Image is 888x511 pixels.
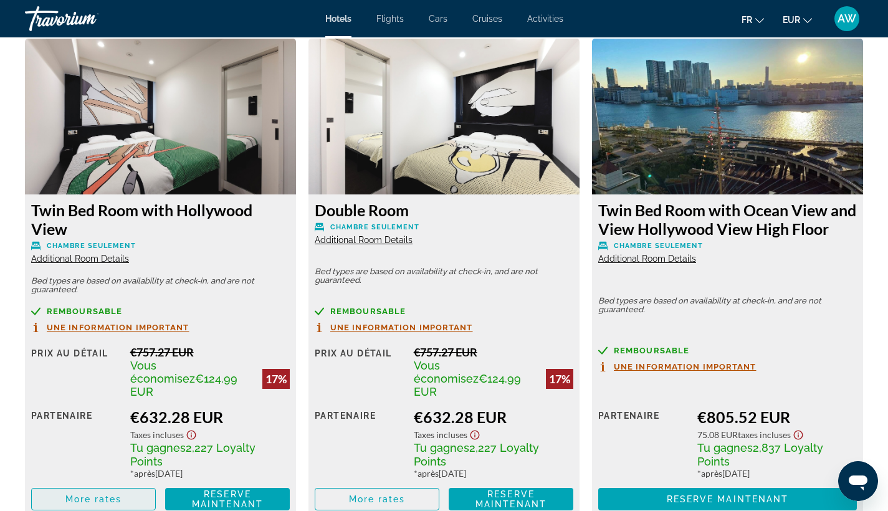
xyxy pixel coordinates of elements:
span: 2,227 Loyalty Points [130,441,255,468]
span: Une information important [330,323,473,332]
span: Une information important [614,363,757,371]
div: 17% [546,369,573,389]
span: Remboursable [47,307,122,315]
span: fr [742,15,752,25]
button: Show Taxes and Fees disclaimer [467,426,482,441]
div: * [DATE] [697,468,857,479]
span: 2,837 Loyalty Points [697,441,823,468]
p: Bed types are based on availability at check-in, and are not guaranteed. [31,277,290,294]
div: €632.28 EUR [130,408,290,426]
img: Double Room [308,39,580,194]
span: More rates [65,494,122,504]
span: 2,227 Loyalty Points [414,441,539,468]
button: More rates [31,488,156,510]
span: Taxes incluses [130,429,184,440]
div: Prix au détail [31,345,121,398]
button: User Menu [831,6,863,32]
div: Partenaire [315,408,404,479]
img: Twin Bed Room with Hollywood View [25,39,296,194]
button: More rates [315,488,439,510]
span: Taxes incluses [738,429,791,440]
span: Tu gagnes [697,441,753,454]
div: Partenaire [598,408,688,479]
span: Additional Room Details [598,254,696,264]
div: * [DATE] [414,468,573,479]
span: €124.99 EUR [414,372,521,398]
span: Remboursable [614,346,689,355]
span: Vous économisez [130,359,195,385]
button: Change currency [783,11,812,29]
div: €632.28 EUR [414,408,573,426]
p: Bed types are based on availability at check-in, and are not guaranteed. [315,267,573,285]
span: Vous économisez [414,359,479,385]
span: Reserve maintenant [192,489,263,509]
span: Reserve maintenant [667,494,789,504]
span: après [418,468,439,479]
a: Flights [376,14,404,24]
button: Show Taxes and Fees disclaimer [184,426,199,441]
span: AW [838,12,856,25]
span: Reserve maintenant [475,489,547,509]
div: €757.27 EUR [414,345,573,359]
span: €124.99 EUR [130,372,237,398]
a: Remboursable [598,346,857,355]
button: Une information important [31,322,189,333]
span: Chambre seulement [614,242,703,250]
a: Hotels [325,14,351,24]
span: après [134,468,155,479]
span: Taxes incluses [414,429,467,440]
span: Additional Room Details [315,235,413,245]
a: Activities [527,14,563,24]
a: Remboursable [315,307,573,316]
iframe: Bouton de lancement de la fenêtre de messagerie [838,461,878,501]
span: More rates [349,494,406,504]
span: Tu gagnes [130,441,186,454]
div: Prix au détail [315,345,404,398]
span: Une information important [47,323,189,332]
a: Travorium [25,2,150,35]
a: Cars [429,14,447,24]
button: Reserve maintenant [165,488,290,510]
div: * [DATE] [130,468,290,479]
span: Remboursable [330,307,406,315]
span: Chambre seulement [330,223,419,231]
span: Tu gagnes [414,441,469,454]
span: Chambre seulement [47,242,136,250]
h3: Twin Bed Room with Hollywood View [31,201,290,238]
span: Additional Room Details [31,254,129,264]
button: Reserve maintenant [449,488,573,510]
h3: Twin Bed Room with Ocean View and View Hollywood View High Floor [598,201,857,238]
button: Une information important [598,361,757,372]
img: Twin Bed Room with Ocean View and View Hollywood View High Floor [592,39,863,194]
div: €805.52 EUR [697,408,857,426]
span: après [701,468,722,479]
button: Show Taxes and Fees disclaimer [791,426,806,441]
div: 17% [262,369,290,389]
div: €757.27 EUR [130,345,290,359]
button: Une information important [315,322,473,333]
a: Cruises [472,14,502,24]
span: EUR [783,15,800,25]
button: Reserve maintenant [598,488,857,510]
div: Partenaire [31,408,121,479]
button: Change language [742,11,764,29]
span: 75.08 EUR [697,429,738,440]
p: Bed types are based on availability at check-in, and are not guaranteed. [598,297,857,314]
a: Remboursable [31,307,290,316]
h3: Double Room [315,201,573,219]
